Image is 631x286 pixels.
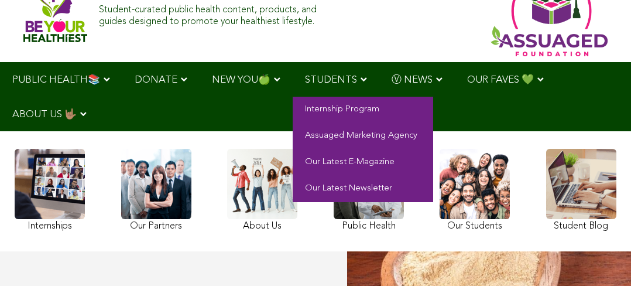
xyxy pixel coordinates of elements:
[135,75,177,85] span: DONATE
[467,75,534,85] span: OUR FAVES 💚
[293,176,433,202] a: Our Latest Newsletter
[392,75,433,85] span: Ⓥ NEWS
[293,123,433,149] a: Assuaged Marketing Agency
[12,75,100,85] span: PUBLIC HEALTH📚
[293,97,433,123] a: Internship Program
[12,110,77,120] span: ABOUT US 🤟🏽
[572,230,631,286] iframe: Chat Widget
[293,149,433,176] a: Our Latest E-Magazine
[305,75,357,85] span: STUDENTS
[212,75,270,85] span: NEW YOU🍏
